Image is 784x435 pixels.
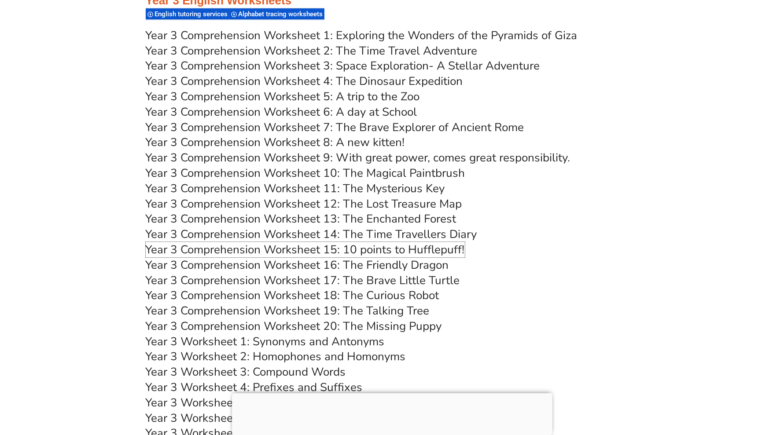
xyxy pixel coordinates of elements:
[146,135,405,150] a: Year 3 Comprehension Worksheet 8: A new kitten!
[146,28,578,43] a: Year 3 Comprehension Worksheet 1: Exploring the Wonders of the Pyramids of Giza
[146,211,456,227] a: Year 3 Comprehension Worksheet 13: The Enchanted Forest
[146,410,426,426] a: Year 3 Worksheet 6: Proper Nouns vs. Common Nouns
[146,43,478,58] a: Year 3 Comprehension Worksheet 2: The Time Travel Adventure
[146,89,420,104] a: Year 3 Comprehension Worksheet 5: A trip to the Zoo
[146,181,445,196] a: Year 3 Comprehension Worksheet 11: The Mysterious Key
[146,196,462,212] a: Year 3 Comprehension Worksheet 12: The Lost Treasure Map
[146,273,460,288] a: Year 3 Comprehension Worksheet 17: The Brave Little Turtle
[232,393,552,433] iframe: Advertisement
[229,8,324,20] div: Alphabet tracing worksheets
[146,120,524,135] a: Year 3 Comprehension Worksheet 7: The Brave Explorer of Ancient Rome
[146,242,465,257] a: Year 3 Comprehension Worksheet 15: 10 points to Hufflepuff!
[146,58,540,73] a: Year 3 Comprehension Worksheet 3: Space Exploration- A Stellar Adventure
[146,349,406,364] a: Year 3 Worksheet 2: Homophones and Homonyms
[146,150,571,165] a: Year 3 Comprehension Worksheet 9: With great power, comes great responsibility.
[146,288,439,303] a: Year 3 Comprehension Worksheet 18: The Curious Robot
[146,257,449,273] a: Year 3 Comprehension Worksheet 16: The Friendly Dragon
[239,10,326,18] span: Alphabet tracing worksheets
[155,10,231,18] span: English tutoring services
[146,165,465,181] a: Year 3 Comprehension Worksheet 10: The Magical Paintbrush
[146,8,229,20] div: English tutoring services
[146,227,477,242] a: Year 3 Comprehension Worksheet 14: The Time Travellers Diary
[146,73,463,89] a: Year 3 Comprehension Worksheet 4: The Dinosaur Expedition
[146,395,403,410] a: Year 3 Worksheet 5: Nouns, Verbs, and Adjectives
[146,318,442,334] a: Year 3 Comprehension Worksheet 20: The Missing Puppy
[146,364,346,380] a: Year 3 Worksheet 3: Compound Words
[146,104,417,120] a: Year 3 Comprehension Worksheet 6: A day at School
[146,380,363,395] a: Year 3 Worksheet 4: Prefixes and Suffixes
[637,336,784,435] iframe: Chat Widget
[146,334,385,349] a: Year 3 Worksheet 1: Synonyms and Antonyms
[146,303,430,318] a: Year 3 Comprehension Worksheet 19: The Talking Tree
